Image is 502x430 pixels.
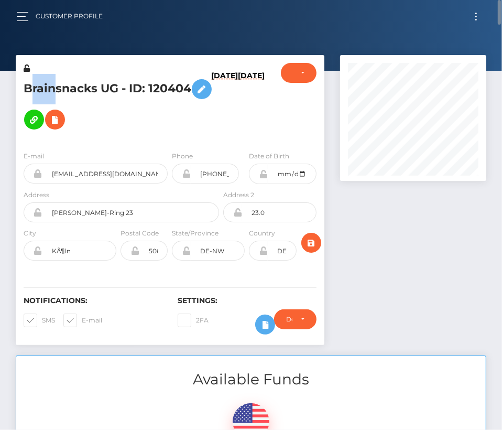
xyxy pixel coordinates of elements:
[178,296,316,305] h6: Settings:
[24,314,55,327] label: SMS
[16,369,486,390] h3: Available Funds
[274,309,316,329] button: Do not require
[249,229,275,238] label: Country
[466,9,486,24] button: Toggle navigation
[24,229,36,238] label: City
[172,229,219,238] label: State/Province
[24,296,162,305] h6: Notifications:
[24,74,213,135] h5: Brainsnacks UG - ID: 120404
[24,190,49,200] label: Address
[238,71,265,138] h6: [DATE]
[172,152,193,161] label: Phone
[212,71,238,138] h6: [DATE]
[281,63,317,83] button: ACTIVE
[36,5,103,27] a: Customer Profile
[286,315,292,324] div: Do not require
[63,314,102,327] label: E-mail
[249,152,289,161] label: Date of Birth
[121,229,159,238] label: Postal Code
[178,314,209,327] label: 2FA
[24,152,44,161] label: E-mail
[223,190,254,200] label: Address 2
